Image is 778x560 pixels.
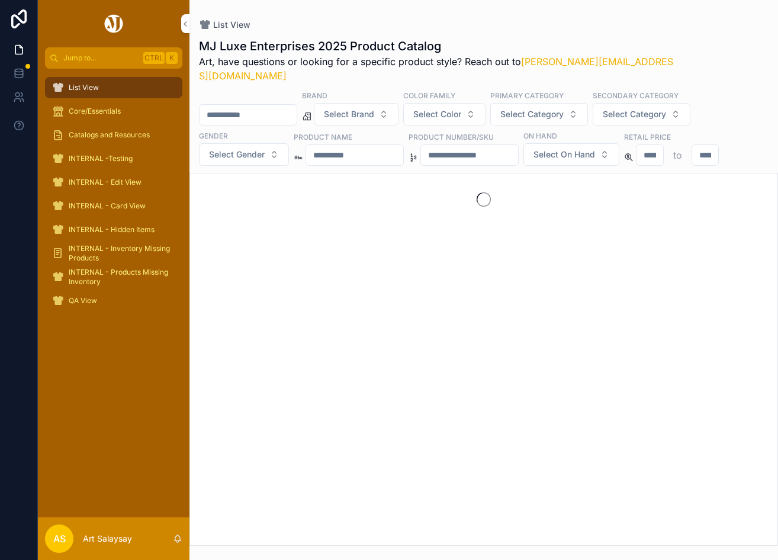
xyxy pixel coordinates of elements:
[45,47,182,69] button: Jump to...CtrlK
[302,90,327,101] label: Brand
[209,149,265,160] span: Select Gender
[53,532,66,546] span: AS
[102,14,125,33] img: App logo
[69,154,133,163] span: INTERNAL -Testing
[500,108,564,120] span: Select Category
[45,77,182,98] a: List View
[69,296,97,305] span: QA View
[294,131,352,142] label: Product Name
[199,38,680,54] h1: MJ Luxe Enterprises 2025 Product Catalog
[69,178,142,187] span: INTERNAL - Edit View
[673,148,682,162] p: to
[624,131,671,142] label: Retail Price
[490,90,564,101] label: Primary Category
[167,53,176,63] span: K
[603,108,666,120] span: Select Category
[69,83,99,92] span: List View
[45,243,182,264] a: INTERNAL - Inventory Missing Products
[409,131,494,142] label: Product Number/SKU
[314,103,398,125] button: Select Button
[490,103,588,125] button: Select Button
[143,52,165,64] span: Ctrl
[213,19,250,31] span: List View
[38,69,189,327] div: scrollable content
[45,219,182,240] a: INTERNAL - Hidden Items
[69,244,171,263] span: INTERNAL - Inventory Missing Products
[593,90,679,101] label: Secondary Category
[403,103,486,125] button: Select Button
[199,143,289,166] button: Select Button
[69,225,155,234] span: INTERNAL - Hidden Items
[199,130,228,141] label: Gender
[69,201,146,211] span: INTERNAL - Card View
[45,266,182,288] a: INTERNAL - Products Missing Inventory
[199,54,680,83] span: Art, have questions or looking for a specific product style? Reach out to
[324,108,374,120] span: Select Brand
[45,290,182,311] a: QA View
[45,124,182,146] a: Catalogs and Resources
[199,19,250,31] a: List View
[523,143,619,166] button: Select Button
[45,172,182,193] a: INTERNAL - Edit View
[45,195,182,217] a: INTERNAL - Card View
[69,268,171,287] span: INTERNAL - Products Missing Inventory
[45,101,182,122] a: Core/Essentials
[593,103,690,125] button: Select Button
[63,53,139,63] span: Jump to...
[69,107,121,116] span: Core/Essentials
[413,108,461,120] span: Select Color
[69,130,150,140] span: Catalogs and Resources
[45,148,182,169] a: INTERNAL -Testing
[523,130,557,141] label: On Hand
[533,149,595,160] span: Select On Hand
[403,90,455,101] label: Color Family
[83,533,132,545] p: Art Salaysay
